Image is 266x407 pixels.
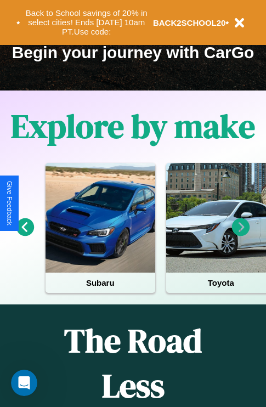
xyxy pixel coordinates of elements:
[20,5,153,39] button: Back to School savings of 20% in select cities! Ends [DATE] 10am PT.Use code:
[46,273,155,293] h4: Subaru
[153,18,226,27] b: BACK2SCHOOL20
[5,181,13,225] div: Give Feedback
[11,370,37,396] iframe: Intercom live chat
[11,104,255,149] h1: Explore by make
